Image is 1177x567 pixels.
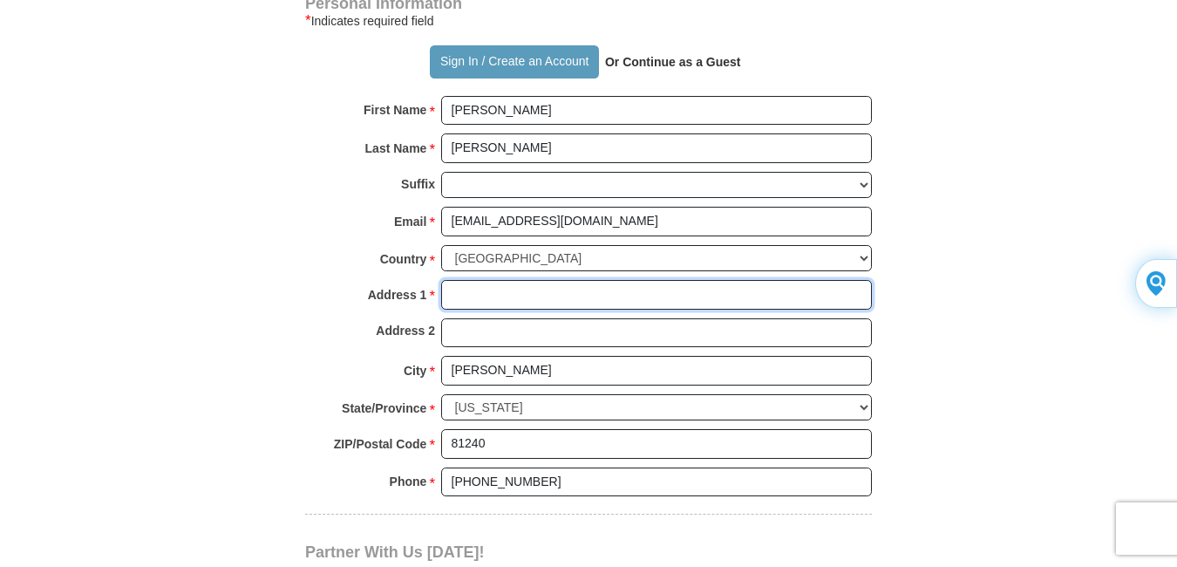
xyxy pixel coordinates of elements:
div: Indicates required field [305,10,872,31]
strong: Country [380,247,427,271]
strong: Suffix [401,172,435,196]
strong: Email [394,209,426,234]
strong: Last Name [365,136,427,161]
strong: Address 2 [376,318,435,343]
strong: City [404,359,426,383]
button: Sign In / Create an Account [430,45,598,79]
strong: Or Continue as a Guest [605,55,741,69]
strong: State/Province [342,396,426,420]
strong: Address 1 [368,283,427,307]
strong: ZIP/Postal Code [334,432,427,456]
strong: First Name [364,98,426,122]
span: Partner With Us [DATE]! [305,543,485,561]
strong: Phone [390,469,427,494]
